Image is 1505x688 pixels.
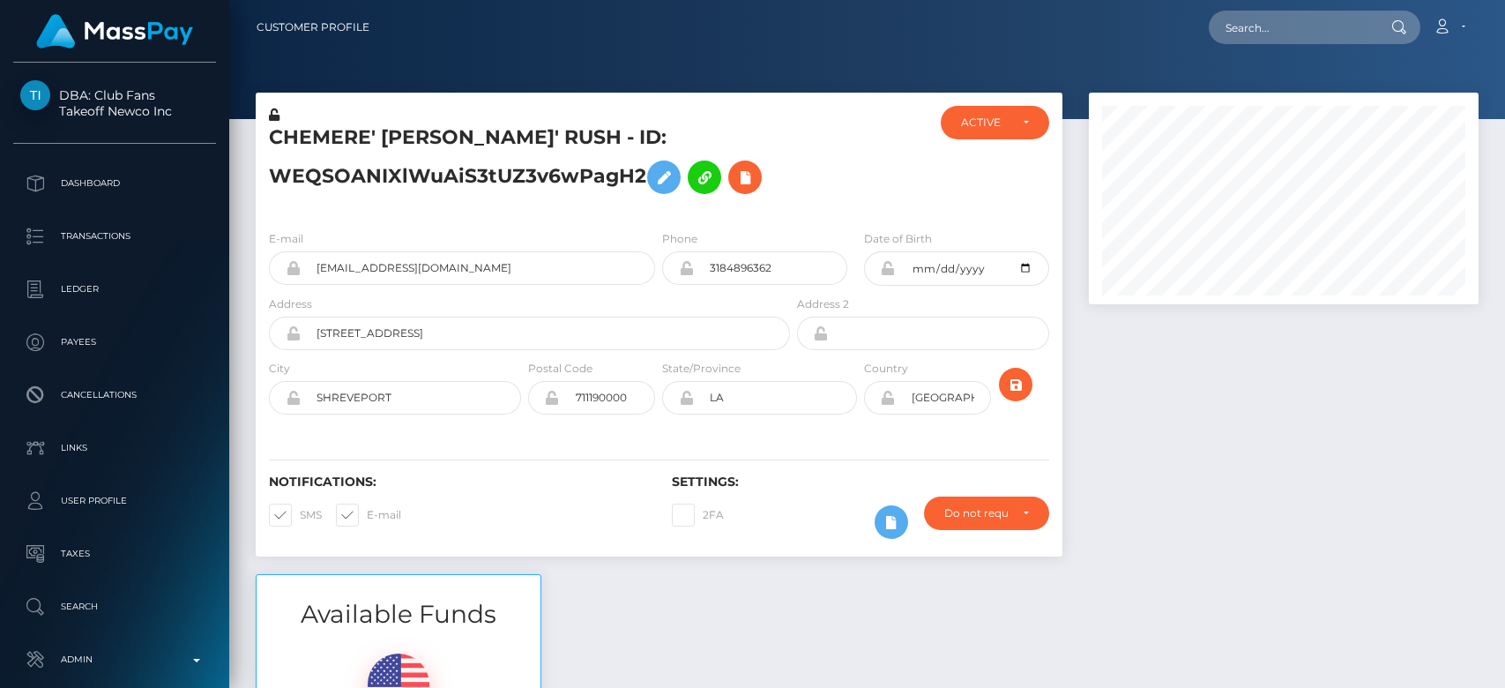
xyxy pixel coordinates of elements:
[257,9,369,46] a: Customer Profile
[13,479,216,523] a: User Profile
[797,296,849,312] label: Address 2
[20,80,50,110] img: Takeoff Newco Inc
[13,426,216,470] a: Links
[1209,11,1375,44] input: Search...
[269,231,303,247] label: E-mail
[662,231,697,247] label: Phone
[20,435,209,461] p: Links
[528,361,592,377] label: Postal Code
[20,647,209,673] p: Admin
[20,329,209,355] p: Payees
[13,214,216,258] a: Transactions
[36,14,193,49] img: MassPay Logo
[20,276,209,303] p: Ledger
[269,504,322,527] label: SMS
[13,87,216,119] span: DBA: Club Fans Takeoff Newco Inc
[269,296,312,312] label: Address
[924,497,1048,530] button: Do not require
[672,475,1048,490] h6: Settings:
[13,161,216,206] a: Dashboard
[672,504,724,527] label: 2FA
[13,267,216,311] a: Ledger
[864,231,932,247] label: Date of Birth
[20,223,209,250] p: Transactions
[13,320,216,364] a: Payees
[662,361,741,377] label: State/Province
[13,585,216,629] a: Search
[13,373,216,417] a: Cancellations
[336,504,401,527] label: E-mail
[20,594,209,620] p: Search
[20,488,209,514] p: User Profile
[20,170,209,197] p: Dashboard
[864,361,908,377] label: Country
[269,475,645,490] h6: Notifications:
[961,116,1008,130] div: ACTIVE
[257,597,540,632] h3: Available Funds
[13,532,216,576] a: Taxes
[269,124,780,203] h5: CHEMERE' [PERSON_NAME]' RUSH - ID: WEQSOANIXlWuAiS3tUZ3v6wPagH2
[20,541,209,567] p: Taxes
[20,382,209,408] p: Cancellations
[269,361,290,377] label: City
[944,506,1008,520] div: Do not require
[941,106,1048,139] button: ACTIVE
[13,638,216,682] a: Admin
